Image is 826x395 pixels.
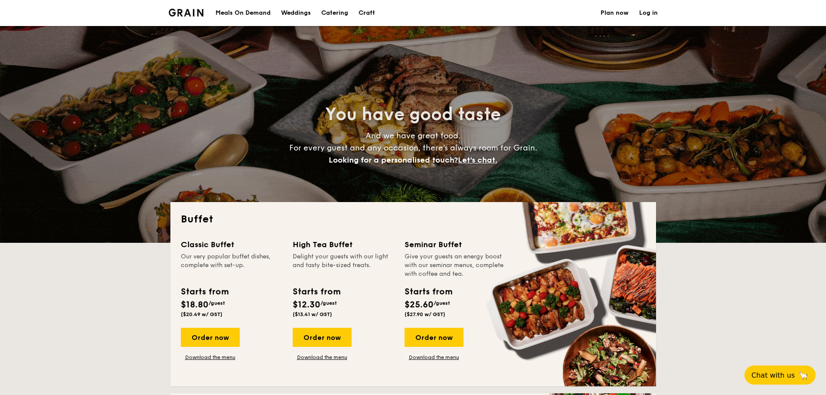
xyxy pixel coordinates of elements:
[181,285,228,298] div: Starts from
[434,300,450,306] span: /guest
[320,300,337,306] span: /guest
[405,238,506,251] div: Seminar Buffet
[751,371,795,379] span: Chat with us
[405,311,445,317] span: ($27.90 w/ GST)
[293,238,394,251] div: High Tea Buffet
[405,252,506,278] div: Give your guests an energy boost with our seminar menus, complete with coffee and tea.
[181,354,240,361] a: Download the menu
[325,104,501,125] span: You have good taste
[293,311,332,317] span: ($13.41 w/ GST)
[405,300,434,310] span: $25.60
[169,9,204,16] a: Logotype
[209,300,225,306] span: /guest
[458,155,497,165] span: Let's chat.
[181,238,282,251] div: Classic Buffet
[289,131,537,165] span: And we have great food. For every guest and any occasion, there’s always room for Grain.
[181,252,282,278] div: Our very popular buffet dishes, complete with set-up.
[181,311,222,317] span: ($20.49 w/ GST)
[293,328,352,347] div: Order now
[405,285,452,298] div: Starts from
[293,300,320,310] span: $12.30
[293,252,394,278] div: Delight your guests with our light and tasty bite-sized treats.
[405,354,464,361] a: Download the menu
[405,328,464,347] div: Order now
[181,328,240,347] div: Order now
[744,366,816,385] button: Chat with us🦙
[181,300,209,310] span: $18.80
[181,212,646,226] h2: Buffet
[798,370,809,380] span: 🦙
[293,354,352,361] a: Download the menu
[329,155,458,165] span: Looking for a personalised touch?
[293,285,340,298] div: Starts from
[169,9,204,16] img: Grain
